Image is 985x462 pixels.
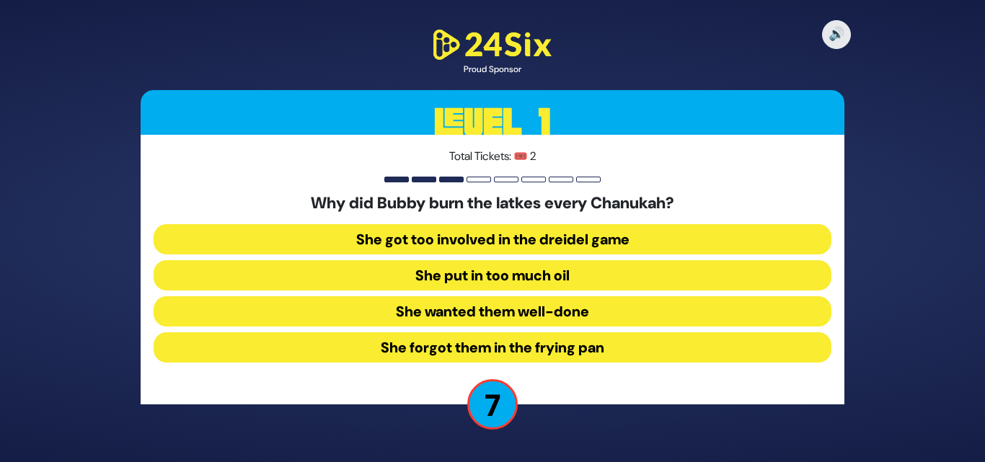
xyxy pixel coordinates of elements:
img: 24Six [428,27,557,63]
button: She put in too much oil [154,260,831,290]
button: She got too involved in the dreidel game [154,224,831,254]
button: She forgot them in the frying pan [154,332,831,363]
button: She wanted them well-done [154,296,831,326]
button: 🔊 [822,20,851,49]
h5: Why did Bubby burn the latkes every Chanukah? [154,194,831,213]
p: Total Tickets: 🎟️ 2 [154,148,831,165]
p: 7 [467,379,518,430]
h3: Level 1 [141,90,844,155]
div: Proud Sponsor [428,63,557,76]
